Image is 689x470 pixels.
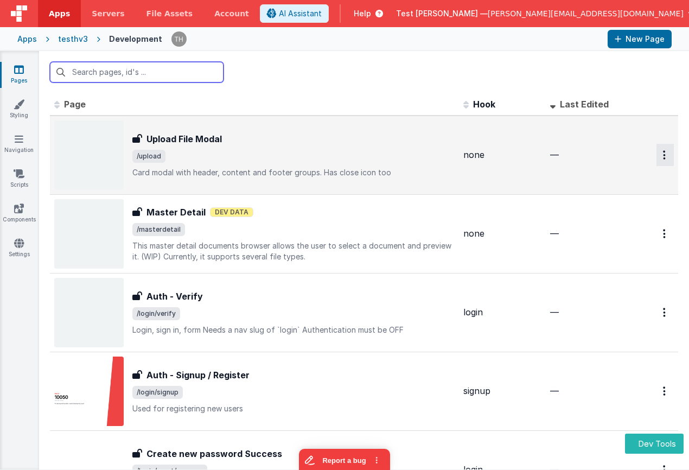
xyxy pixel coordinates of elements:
[656,301,674,323] button: Options
[132,223,185,236] span: /masterdetail
[396,8,488,19] span: Test [PERSON_NAME] —
[132,325,455,335] p: Login, sign in, form Needs a nav slug of `login` Authentication must be OFF
[550,385,559,396] span: —
[146,206,206,219] h3: Master Detail
[50,62,224,82] input: Search pages, id's ...
[463,385,541,397] div: signup
[463,306,541,319] div: login
[146,8,193,19] span: File Assets
[132,386,183,399] span: /login/signup
[132,307,180,320] span: /login/verify
[49,8,70,19] span: Apps
[146,290,203,303] h3: Auth - Verify
[488,8,684,19] span: [PERSON_NAME][EMAIL_ADDRESS][DOMAIN_NAME]
[132,167,455,178] p: Card modal with header, content and footer groups. Has close icon too
[625,434,684,454] button: Dev Tools
[146,132,222,145] h3: Upload File Modal
[608,30,672,48] button: New Page
[279,8,322,19] span: AI Assistant
[210,207,253,217] span: Dev Data
[132,240,455,262] p: This master detail documents browser allows the user to select a document and preview it. (WIP) C...
[656,144,674,166] button: Options
[473,99,495,110] span: Hook
[463,227,541,240] div: none
[64,99,86,110] span: Page
[550,307,559,317] span: —
[109,34,162,45] div: Development
[58,34,88,45] div: testhv3
[560,99,609,110] span: Last Edited
[260,4,329,23] button: AI Assistant
[17,34,37,45] div: Apps
[132,403,455,414] p: Used for registering new users
[132,150,165,163] span: /upload
[92,8,124,19] span: Servers
[550,149,559,160] span: —
[354,8,371,19] span: Help
[656,380,674,402] button: Options
[171,31,187,47] img: ead57bf6fa5a13d7836071c076fdf3ec
[463,149,541,161] div: none
[656,223,674,245] button: Options
[550,228,559,239] span: —
[146,447,282,460] h3: Create new password Success
[146,369,250,382] h3: Auth - Signup / Register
